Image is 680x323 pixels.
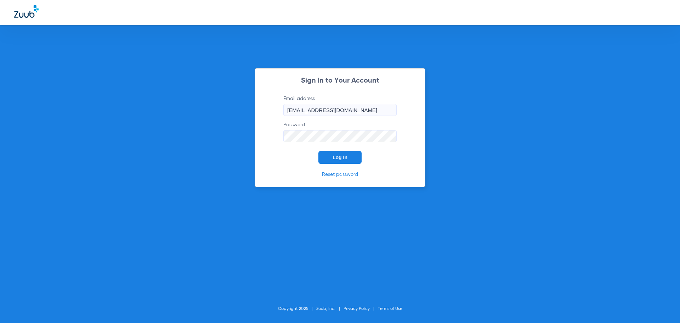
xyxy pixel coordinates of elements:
[333,155,347,160] span: Log In
[273,77,407,84] h2: Sign In to Your Account
[378,307,402,311] a: Terms of Use
[322,172,358,177] a: Reset password
[283,121,397,142] label: Password
[318,151,362,164] button: Log In
[316,305,344,312] li: Zuub, Inc.
[283,95,397,116] label: Email address
[278,305,316,312] li: Copyright 2025
[283,104,397,116] input: Email address
[14,5,39,18] img: Zuub Logo
[283,130,397,142] input: Password
[344,307,370,311] a: Privacy Policy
